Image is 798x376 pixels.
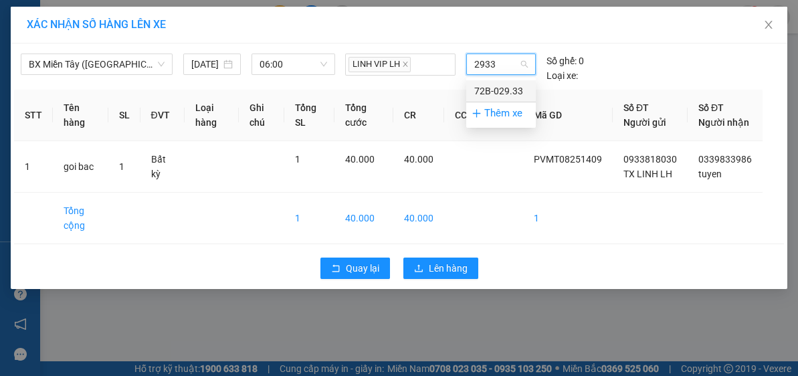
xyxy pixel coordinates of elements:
span: upload [414,264,423,274]
div: TX LINH LH [11,43,105,60]
span: Nhận: [114,13,146,27]
td: 1 [14,141,53,193]
span: 0933818030 [623,154,677,165]
td: Bất kỳ [140,141,185,193]
th: Tên hàng [53,90,108,141]
div: Thêm xe [466,102,536,125]
span: plus [472,108,482,118]
span: tuyen [698,169,722,179]
span: LINH VIP LH [348,57,411,72]
div: PV Miền Tây [11,11,105,43]
th: STT [14,90,53,141]
div: 72B-029.33 [474,84,528,98]
div: 0902444007 tuan [11,78,105,110]
div: 72B-029.33 [466,80,536,102]
th: SL [108,90,140,141]
td: goi bac [53,141,108,193]
th: Mã GD [523,90,613,141]
th: Loại hàng [185,90,239,141]
span: DĐ: [114,62,134,76]
td: 1 [523,193,613,244]
span: Lên hàng [429,261,468,276]
button: uploadLên hàng [403,258,478,279]
span: Gửi: [11,13,32,27]
span: rollback [331,264,340,274]
span: 40.000 [404,154,433,165]
th: Ghi chú [239,90,285,141]
span: [PERSON_NAME] [114,77,267,100]
span: TX LINH LH [623,169,672,179]
span: Quay lại [346,261,379,276]
span: Số ĐT [698,102,724,113]
span: 0339833986 [698,154,752,165]
td: 1 [284,193,334,244]
th: ĐVT [140,90,185,141]
span: BX Miền Tây (Hàng Ngoài) [29,54,165,74]
span: Số ĐT [623,102,649,113]
td: 40.000 [393,193,444,244]
span: XÁC NHẬN SỐ HÀNG LÊN XE [27,18,166,31]
span: PVMT08251409 [534,154,602,165]
th: CR [393,90,444,141]
span: Số ghế: [546,54,577,68]
th: CC [444,90,478,141]
th: Tổng cước [334,90,394,141]
div: 0933818030 [11,60,105,78]
span: close [402,61,409,68]
span: Người gửi [623,117,666,128]
input: 12/08/2025 [191,57,220,72]
span: close [763,19,774,30]
span: 40.000 [345,154,375,165]
button: Close [750,7,787,44]
span: 06:00 [260,54,328,74]
div: tuyen [114,27,267,43]
td: 40.000 [334,193,394,244]
span: 1 [295,154,300,165]
div: 0339833986 [114,43,267,62]
div: HANG NGOAI [114,11,267,27]
td: Tổng cộng [53,193,108,244]
button: rollbackQuay lại [320,258,390,279]
div: 0 [546,54,584,68]
th: Tổng SL [284,90,334,141]
span: 1 [119,161,124,172]
span: Loại xe: [546,68,578,83]
span: Người nhận [698,117,749,128]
